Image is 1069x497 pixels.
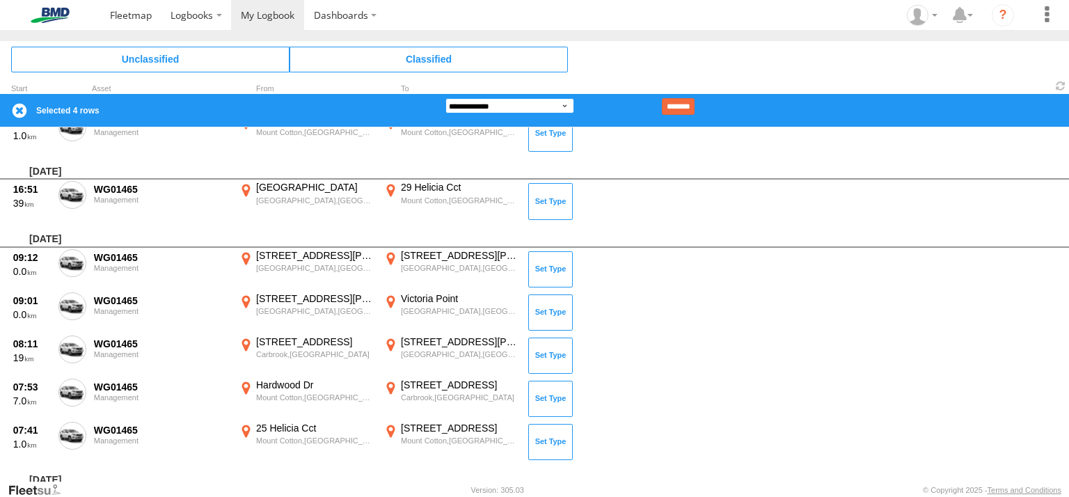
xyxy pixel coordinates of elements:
label: Click to View Event Location [237,292,376,333]
div: [GEOGRAPHIC_DATA],[GEOGRAPHIC_DATA] [256,196,374,205]
label: Click to View Event Location [237,422,376,462]
label: Clear Selection [11,102,28,119]
button: Click to Set [528,338,573,374]
button: Click to Set [528,294,573,331]
div: [GEOGRAPHIC_DATA],[GEOGRAPHIC_DATA] [256,306,374,316]
div: [STREET_ADDRESS][PERSON_NAME] [401,249,518,262]
div: 39 [13,197,51,210]
div: [GEOGRAPHIC_DATA],[GEOGRAPHIC_DATA] [401,349,518,359]
label: Click to View Event Location [381,113,521,154]
span: Refresh [1052,79,1069,93]
div: 29 Helicia Cct [401,181,518,194]
div: [STREET_ADDRESS] [256,336,374,348]
div: [STREET_ADDRESS][PERSON_NAME] [401,336,518,348]
div: WG01465 [94,338,229,350]
div: [GEOGRAPHIC_DATA],[GEOGRAPHIC_DATA] [401,306,518,316]
a: Visit our Website [8,483,72,497]
div: © Copyright 2025 - [923,486,1061,494]
div: [GEOGRAPHIC_DATA],[GEOGRAPHIC_DATA] [401,263,518,273]
div: 1.0 [13,129,51,142]
span: Click to view Classified Trips [290,47,568,72]
div: 09:01 [13,294,51,307]
button: Click to Set [528,251,573,287]
div: Hardwood Dr [256,379,374,391]
div: [STREET_ADDRESS][PERSON_NAME] [256,292,374,305]
i: ? [992,4,1014,26]
div: Management [94,307,229,315]
div: 09:12 [13,251,51,264]
div: 1.0 [13,438,51,450]
div: [STREET_ADDRESS] [401,422,518,434]
div: WG01465 [94,381,229,393]
div: [GEOGRAPHIC_DATA] [256,181,374,194]
div: Carbrook,[GEOGRAPHIC_DATA] [401,393,518,402]
label: Click to View Event Location [237,249,376,290]
label: Click to View Event Location [381,292,521,333]
span: Click to view Unclassified Trips [11,47,290,72]
div: Version: 305.03 [471,486,524,494]
div: Mount Cotton,[GEOGRAPHIC_DATA] [401,196,518,205]
div: Asset [92,86,231,93]
div: From [237,86,376,93]
div: Mount Cotton,[GEOGRAPHIC_DATA] [256,436,374,445]
label: Click to View Event Location [237,379,376,419]
div: WG01465 [94,424,229,436]
div: WG01465 [94,251,229,264]
img: bmd-logo.svg [14,8,86,23]
label: Click to View Event Location [381,422,521,462]
div: 25 Helicia Cct [256,422,374,434]
button: Click to Set [528,183,573,219]
div: Carbrook,[GEOGRAPHIC_DATA] [256,349,374,359]
div: Management [94,128,229,136]
div: Mount Cotton,[GEOGRAPHIC_DATA] [256,127,374,137]
div: 08:11 [13,338,51,350]
div: 07:41 [13,424,51,436]
div: WG01465 [94,294,229,307]
label: Click to View Event Location [237,336,376,376]
div: 0.0 [13,265,51,278]
div: Management [94,393,229,402]
div: Management [94,196,229,204]
div: 19 [13,352,51,364]
div: [GEOGRAPHIC_DATA],[GEOGRAPHIC_DATA] [256,263,374,273]
div: 16:51 [13,183,51,196]
div: Victoria Point [401,292,518,305]
div: 7.0 [13,395,51,407]
div: 07:53 [13,381,51,393]
div: WG01465 [94,183,229,196]
div: Click to Sort [11,86,53,93]
div: 0.0 [13,308,51,321]
div: Mount Cotton,[GEOGRAPHIC_DATA] [256,393,374,402]
div: Management [94,350,229,358]
div: Matthew Still [902,5,942,26]
label: Click to View Event Location [237,113,376,154]
div: Management [94,264,229,272]
button: Click to Set [528,424,573,460]
div: Management [94,436,229,445]
div: To [381,86,521,93]
button: Click to Set [528,116,573,152]
div: Mount Cotton,[GEOGRAPHIC_DATA] [401,436,518,445]
label: Click to View Event Location [381,379,521,419]
div: [STREET_ADDRESS] [401,379,518,391]
label: Click to View Event Location [381,181,521,221]
label: Click to View Event Location [237,181,376,221]
label: Click to View Event Location [381,249,521,290]
label: Click to View Event Location [381,336,521,376]
div: Mount Cotton,[GEOGRAPHIC_DATA] [401,127,518,137]
button: Click to Set [528,381,573,417]
a: Terms and Conditions [988,486,1061,494]
div: [STREET_ADDRESS][PERSON_NAME] [256,249,374,262]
